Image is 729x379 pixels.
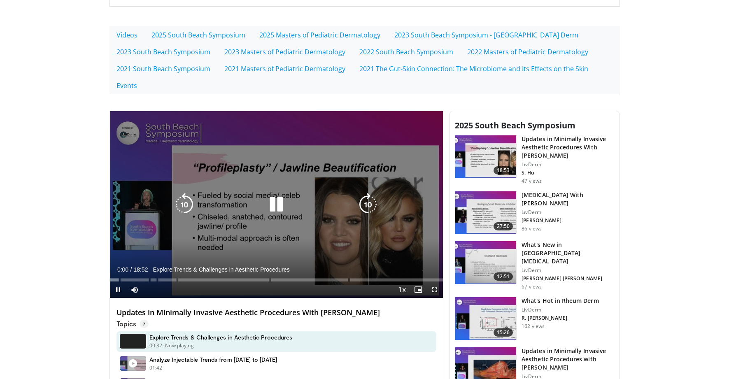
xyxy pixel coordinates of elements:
[110,111,443,299] video-js: Video Player
[455,135,516,178] img: 48b1ca38-1bc2-4b49-9941-e1dfc43ec8da.150x105_q85_crop-smart_upscale.jpg
[149,356,277,363] h4: Analyze Injectable Trends from [DATE] to [DATE]
[109,60,217,77] a: 2021 South Beach Symposium
[494,222,513,230] span: 27:50
[126,281,143,298] button: Mute
[144,26,252,44] a: 2025 South Beach Symposium
[110,281,126,298] button: Pause
[149,364,163,372] p: 01:42
[455,135,614,184] a: 18:53 Updates in Minimally Invasive Aesthetic Procedures With [PERSON_NAME] LivDerm S. Hu 47 views
[410,281,426,298] button: Enable picture-in-picture mode
[455,241,516,284] img: 903715f3-3290-4d0f-bbb8-ef5dd8fb14f4.150x105_q85_crop-smart_upscale.jpg
[522,297,599,305] h3: What's Hot in Rheum Derm
[522,347,614,372] h3: Updates in Minimally Invasive Aesthetic Procedures with [PERSON_NAME]
[133,266,148,273] span: 18:52
[455,120,575,131] span: 2025 South Beach Symposium
[162,342,194,349] p: - Now playing
[494,328,513,337] span: 15:26
[140,320,149,328] span: 7
[110,278,443,281] div: Progress Bar
[455,191,614,235] a: 27:50 [MEDICAL_DATA] With [PERSON_NAME] LivDerm [PERSON_NAME] 86 views
[494,166,513,174] span: 18:53
[455,241,614,290] a: 12:51 What's New in [GEOGRAPHIC_DATA][MEDICAL_DATA] LivDerm [PERSON_NAME] [PERSON_NAME] 67 views
[217,60,352,77] a: 2021 Masters of Pediatric Dermatology
[522,217,614,224] p: [PERSON_NAME]
[130,266,132,273] span: /
[117,266,128,273] span: 0:00
[455,297,516,340] img: 3bbbdc5d-b066-4165-8331-d48534b253cf.150x105_q85_crop-smart_upscale.jpg
[116,320,149,328] p: Topics
[522,323,545,330] p: 162 views
[109,26,144,44] a: Videos
[149,342,163,349] p: 00:32
[352,60,595,77] a: 2021 The Gut-Skin Connection: The Microbiome and Its Effects on the Skin
[522,275,614,282] p: [PERSON_NAME] [PERSON_NAME]
[522,226,542,232] p: 86 views
[522,135,614,160] h3: Updates in Minimally Invasive Aesthetic Procedures With [PERSON_NAME]
[394,281,410,298] button: Playback Rate
[352,43,460,60] a: 2022 South Beach Symposium
[116,308,437,317] h4: Updates in Minimally Invasive Aesthetic Procedures With [PERSON_NAME]
[109,43,217,60] a: 2023 South Beach Symposium
[522,284,542,290] p: 67 views
[109,77,144,94] a: Events
[455,191,516,234] img: d5b79d01-5fd2-4d4e-84ec-31628256a259.150x105_q85_crop-smart_upscale.jpg
[149,334,293,341] h4: Explore Trends & Challenges in Aesthetic Procedures
[522,191,614,207] h3: [MEDICAL_DATA] With [PERSON_NAME]
[252,26,387,44] a: 2025 Masters of Pediatric Dermatology
[426,281,443,298] button: Fullscreen
[460,43,595,60] a: 2022 Masters of Pediatric Dermatology
[522,170,614,176] p: S. Hu
[217,43,352,60] a: 2023 Masters of Pediatric Dermatology
[522,178,542,184] p: 47 views
[455,297,614,340] a: 15:26 What's Hot in Rheum Derm LivDerm R. [PERSON_NAME] 162 views
[522,161,614,168] p: LivDerm
[153,266,289,273] span: Explore Trends & Challenges in Aesthetic Procedures
[387,26,585,44] a: 2023 South Beach Symposium - [GEOGRAPHIC_DATA] Derm
[522,241,614,265] h3: What's New in [GEOGRAPHIC_DATA][MEDICAL_DATA]
[522,307,599,313] p: LivDerm
[494,272,513,281] span: 12:51
[522,315,599,321] p: R. [PERSON_NAME]
[522,209,614,216] p: LivDerm
[522,267,614,274] p: LivDerm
